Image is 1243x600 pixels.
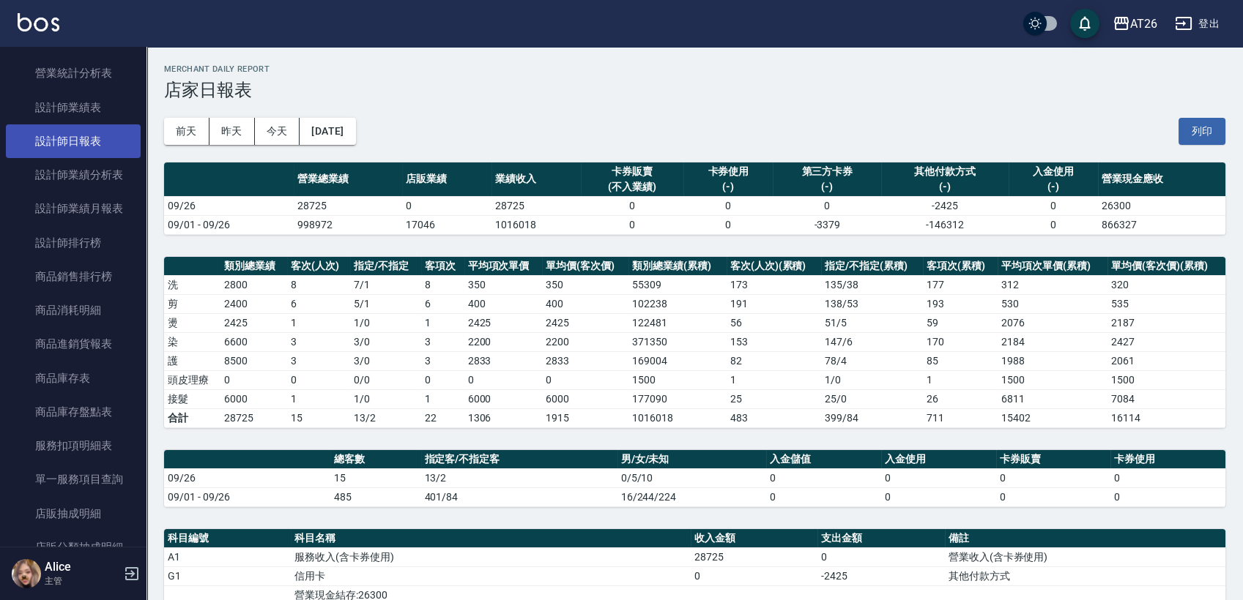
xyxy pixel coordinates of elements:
td: 320 [1107,275,1225,294]
td: 59 [923,313,998,332]
a: 商品庫存盤點表 [6,395,141,429]
td: 401/84 [421,487,617,506]
th: 指定/不指定(累積) [821,257,923,276]
td: 13/2 [350,408,420,427]
td: 1 [727,370,821,389]
td: 0 [996,468,1111,487]
td: 866327 [1098,215,1225,234]
h3: 店家日報表 [164,80,1225,100]
th: 卡券販賣 [996,450,1111,469]
td: 169004 [628,351,727,370]
th: 平均項次單價 [464,257,543,276]
td: 6000 [542,389,628,408]
th: 營業現金應收 [1098,162,1225,197]
div: 入金使用 [1012,164,1094,179]
td: -2425 [881,196,1009,215]
div: (-) [776,179,877,195]
td: 1 [923,370,998,389]
h2: Merchant Daily Report [164,64,1225,74]
a: 設計師業績分析表 [6,158,141,192]
div: (-) [1012,179,1094,195]
td: 173 [727,275,821,294]
td: 26 [923,389,998,408]
td: 2833 [542,351,628,370]
td: A1 [164,547,291,566]
th: 類別總業績(累積) [628,257,727,276]
td: 服務收入(含卡券使用) [291,547,691,566]
button: save [1070,9,1099,38]
td: 5 / 1 [350,294,420,313]
th: 客項次 [421,257,464,276]
td: 0 [683,196,773,215]
td: 1016018 [628,408,727,427]
a: 商品消耗明細 [6,293,141,327]
th: 類別總業績 [220,257,287,276]
th: 客次(人次)(累積) [727,257,821,276]
td: 0 / 0 [350,370,420,389]
td: 2184 [998,332,1107,351]
th: 指定/不指定 [350,257,420,276]
td: 0 [220,370,287,389]
td: 16114 [1107,408,1225,427]
td: 102238 [628,294,727,313]
th: 指定客/不指定客 [421,450,617,469]
th: 營業總業績 [294,162,402,197]
td: 15 [330,468,420,487]
img: Person [12,559,41,588]
td: 400 [542,294,628,313]
div: 其他付款方式 [885,164,1005,179]
td: 1 / 0 [821,370,923,389]
button: 登出 [1169,10,1225,37]
div: 第三方卡券 [776,164,877,179]
td: 25 / 0 [821,389,923,408]
td: 8500 [220,351,287,370]
a: 商品銷售排行榜 [6,260,141,293]
td: 399/84 [821,408,923,427]
td: 0 [1110,468,1225,487]
td: 350 [542,275,628,294]
td: 1 [421,389,464,408]
td: 2425 [220,313,287,332]
td: 2400 [220,294,287,313]
td: 998972 [294,215,402,234]
td: 2425 [464,313,543,332]
td: 0 [581,196,683,215]
td: 0 [766,468,881,487]
td: 2425 [542,313,628,332]
td: 2187 [1107,313,1225,332]
td: 2427 [1107,332,1225,351]
td: -146312 [881,215,1009,234]
a: 設計師業績表 [6,91,141,124]
td: 7 / 1 [350,275,420,294]
th: 支出金額 [817,529,944,548]
td: 191 [727,294,821,313]
td: 17046 [402,215,491,234]
td: 7084 [1107,389,1225,408]
td: 信用卡 [291,566,691,585]
td: 6000 [220,389,287,408]
td: 1988 [998,351,1107,370]
td: 78 / 4 [821,351,923,370]
td: 2833 [464,351,543,370]
td: 400 [464,294,543,313]
td: 135 / 38 [821,275,923,294]
td: 1016018 [491,215,581,234]
td: 153 [727,332,821,351]
a: 商品庫存表 [6,361,141,395]
td: 09/26 [164,468,330,487]
div: (不入業績) [585,179,680,195]
td: 147 / 6 [821,332,923,351]
a: 商品進銷貨報表 [6,327,141,361]
td: 535 [1107,294,1225,313]
td: 0 [581,215,683,234]
td: 合計 [164,408,220,427]
button: [DATE] [300,118,355,145]
th: 男/女/未知 [617,450,767,469]
td: 26300 [1098,196,1225,215]
th: 入金儲值 [766,450,881,469]
td: 193 [923,294,998,313]
td: 3 [287,351,350,370]
div: 卡券使用 [687,164,769,179]
td: 3 / 0 [350,332,420,351]
table: a dense table [164,257,1225,428]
